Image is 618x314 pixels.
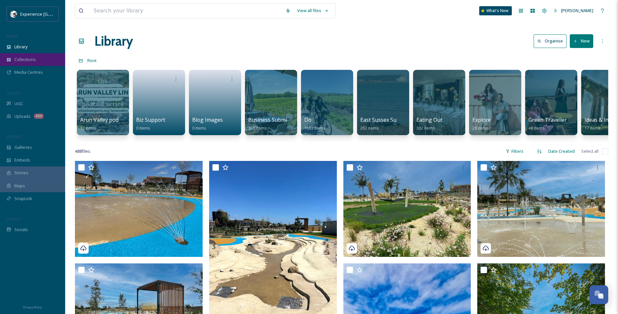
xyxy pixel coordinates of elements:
input: Search your library [90,4,282,18]
a: Library [94,31,133,51]
a: View all files [294,4,332,17]
button: Open Chat [589,285,608,304]
span: 48 items [528,125,545,131]
a: Explore29 items [472,117,491,131]
span: Library [14,44,27,50]
span: SnapLink [14,196,32,202]
img: IMG_1286_blue.jpg [343,161,471,257]
span: 302 items [416,125,435,131]
span: 0 items [136,125,150,131]
a: Organise [534,34,570,48]
a: Biz Support0 items [136,117,165,131]
span: 1067 items [304,125,325,131]
span: Stories [14,170,28,176]
div: Date Created [545,145,578,158]
a: Privacy Policy [23,303,42,311]
span: Embeds [14,157,30,163]
span: 488 file s [75,148,90,154]
span: MEDIA [7,34,18,39]
span: 396 items [248,125,267,131]
span: Privacy Policy [23,305,42,309]
a: [PERSON_NAME] [550,4,596,17]
a: East Sussex Summer photo shoot (copyright free)262 items [360,117,482,131]
a: Root [87,56,97,64]
a: Ideas & Inspo17 items [584,117,618,131]
div: Filters [502,145,527,158]
span: Select all [581,148,598,154]
span: Business Submissions [248,116,303,123]
a: Blog Images0 items [192,117,223,131]
span: Green Traveller Video footage [528,116,603,123]
span: Galleries [14,144,32,150]
span: [PERSON_NAME] [561,8,593,13]
a: Business Submissions396 items [248,117,303,131]
span: 29 items [472,125,489,131]
img: Mandy 15.jpg [75,161,203,257]
span: 12 items [80,125,96,131]
span: Collections [14,56,36,63]
a: What's New [479,6,512,15]
button: Organise [534,34,567,48]
span: WIDGETS [7,134,22,139]
a: Do1067 items [304,117,325,131]
span: Media Centres [14,69,43,75]
span: Ideas & Inspo [584,116,618,123]
img: IMG_1275_blue.jpg [477,161,605,257]
span: COLLECT [7,90,21,95]
span: Experience [GEOGRAPHIC_DATA] [20,11,85,17]
span: Explore [472,116,491,123]
img: WSCC%20ES%20Socials%20Icon%20-%20Secondary%20-%20Black.jpg [10,11,17,17]
span: UGC [14,101,23,107]
span: Root [87,57,97,63]
span: Do [304,116,311,123]
div: 464 [34,114,44,119]
span: Maps [14,183,25,189]
a: Arun Valley podcast12 items [80,117,128,131]
button: New [570,34,593,48]
span: Biz Support [136,116,165,123]
span: Eating Out [416,116,442,123]
a: Eating Out302 items [416,117,442,131]
span: Uploads [14,113,31,119]
span: Blog Images [192,116,223,123]
a: Green Traveller Video footage48 items [528,117,603,131]
span: 0 items [192,125,206,131]
span: East Sussex Summer photo shoot (copyright free) [360,116,482,123]
span: 262 items [360,125,379,131]
span: Arun Valley podcast [80,116,128,123]
span: Socials [14,227,28,233]
span: 17 items [584,125,601,131]
span: SOCIALS [7,216,20,221]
